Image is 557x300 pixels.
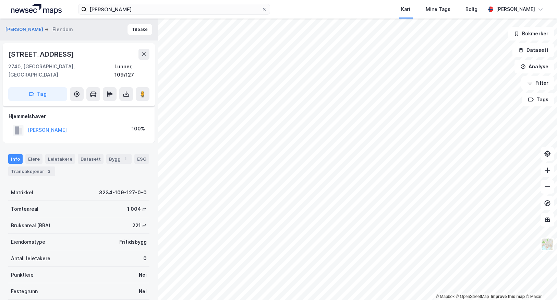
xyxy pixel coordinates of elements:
div: Festegrunn [11,287,38,296]
div: 2740, [GEOGRAPHIC_DATA], [GEOGRAPHIC_DATA] [8,62,114,79]
div: 100% [132,125,145,133]
div: Eiere [25,154,43,164]
div: Punktleie [11,271,34,279]
div: Tomteareal [11,205,38,213]
div: Transaksjoner [8,166,55,176]
div: 1 004 ㎡ [127,205,147,213]
div: Info [8,154,23,164]
div: ESG [134,154,149,164]
button: Tags [522,93,554,106]
a: Mapbox [436,294,455,299]
div: Eiendom [52,25,73,34]
div: Bygg [106,154,132,164]
div: 2 [46,168,52,175]
button: Tag [8,87,67,101]
div: Fritidsbygg [119,238,147,246]
a: Improve this map [491,294,525,299]
div: 3234-109-127-0-0 [99,188,147,197]
div: [PERSON_NAME] [496,5,535,13]
button: Datasett [512,43,554,57]
button: Tilbake [128,24,152,35]
div: Mine Tags [426,5,450,13]
div: Datasett [78,154,104,164]
button: Analyse [514,60,554,73]
div: Eiendomstype [11,238,45,246]
div: Kart [401,5,411,13]
a: OpenStreetMap [456,294,489,299]
div: Hjemmelshaver [9,112,149,120]
img: logo.a4113a55bc3d86da70a041830d287a7e.svg [11,4,62,14]
div: 1 [122,155,129,162]
div: Bruksareal (BRA) [11,221,50,230]
div: [STREET_ADDRESS] [8,49,75,60]
input: Søk på adresse, matrikkel, gårdeiere, leietakere eller personer [87,4,262,14]
button: [PERSON_NAME] [5,26,45,33]
div: Antall leietakere [11,254,50,263]
div: Matrikkel [11,188,33,197]
div: Leietakere [45,154,75,164]
button: Bokmerker [508,27,554,41]
div: Lunner, 109/127 [114,62,149,79]
img: Z [541,238,554,251]
div: 221 ㎡ [132,221,147,230]
div: 0 [143,254,147,263]
iframe: Chat Widget [523,267,557,300]
div: Nei [139,287,147,296]
button: Filter [521,76,554,90]
div: Bolig [465,5,477,13]
div: Nei [139,271,147,279]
